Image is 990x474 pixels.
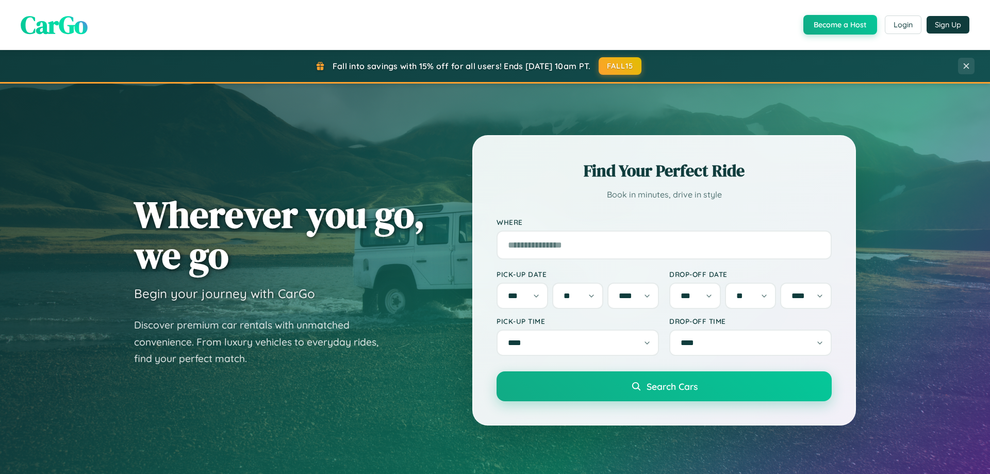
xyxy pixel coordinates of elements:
label: Pick-up Time [497,317,659,325]
h2: Find Your Perfect Ride [497,159,832,182]
label: Drop-off Date [669,270,832,279]
button: Search Cars [497,371,832,401]
h3: Begin your journey with CarGo [134,286,315,301]
label: Where [497,218,832,226]
button: Become a Host [803,15,877,35]
button: Sign Up [927,16,969,34]
label: Pick-up Date [497,270,659,279]
button: Login [885,15,921,34]
button: FALL15 [599,57,642,75]
p: Book in minutes, drive in style [497,187,832,202]
span: Fall into savings with 15% off for all users! Ends [DATE] 10am PT. [333,61,591,71]
span: CarGo [21,8,88,42]
label: Drop-off Time [669,317,832,325]
span: Search Cars [647,381,698,392]
p: Discover premium car rentals with unmatched convenience. From luxury vehicles to everyday rides, ... [134,317,392,367]
h1: Wherever you go, we go [134,194,425,275]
